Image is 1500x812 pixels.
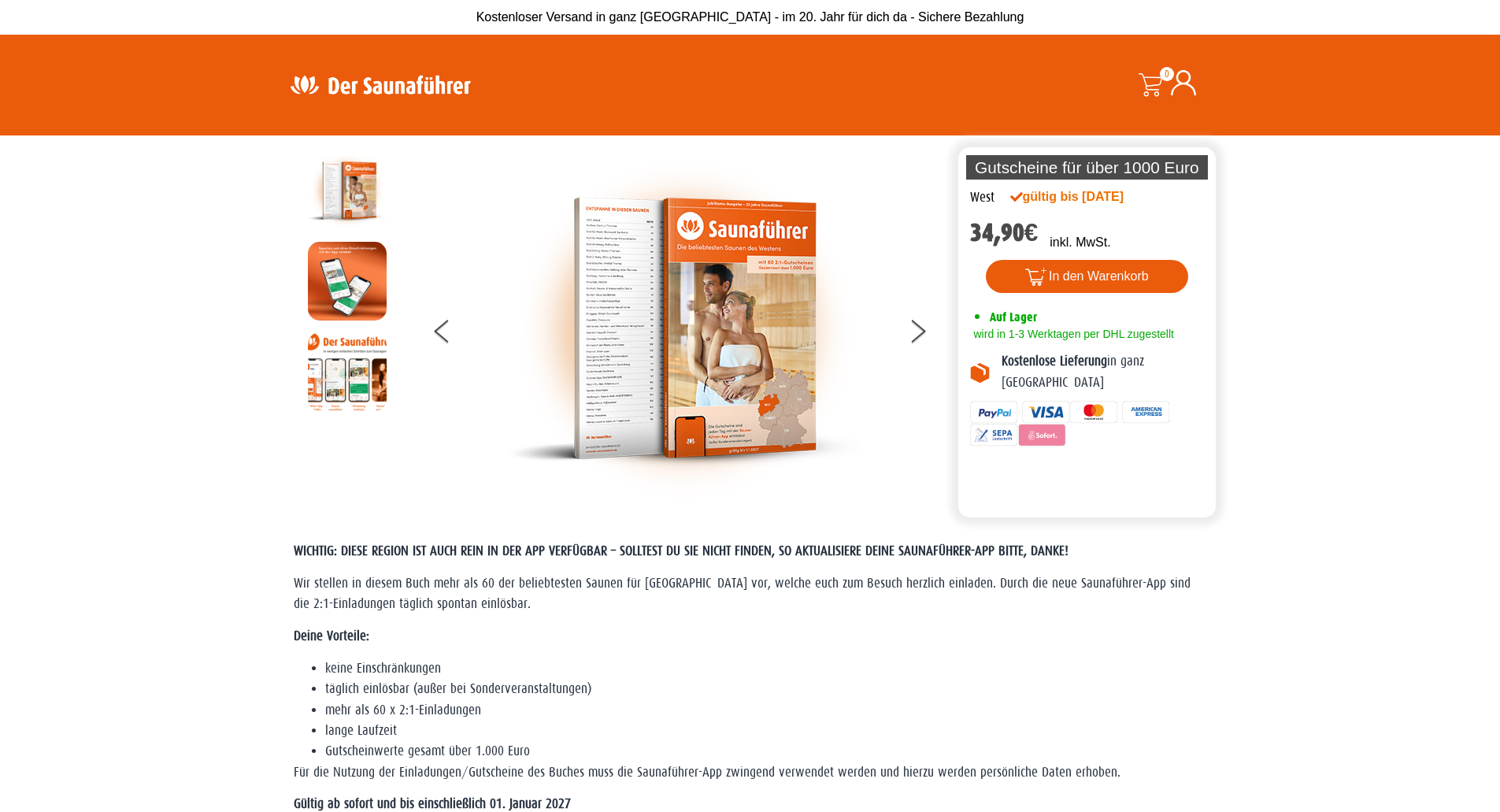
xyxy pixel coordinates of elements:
[325,700,1207,721] li: mehr als 60 x 2:1-Einladungen
[294,762,1207,783] p: Für die Nutzung der Einladungen/Gutscheine des Buches muss die Saunaführer-App zwingend verwendet...
[1010,187,1158,206] div: gültig bis [DATE]
[1002,354,1107,369] b: Kostenlose Lieferung
[294,543,1069,558] span: WICHTIG: DIESE REGION IST AUCH REIN IN DER APP VERFÜGBAR – SOLLTEST DU SIE NICHT FINDEN, SO AKTUA...
[476,10,1024,24] span: Kostenloser Versand in ganz [GEOGRAPHIC_DATA] - im 20. Jahr für dich da - Sichere Bezahlung
[308,242,387,321] img: MOCKUP-iPhone_regional
[325,721,1207,741] li: lange Laufzeit
[325,679,1207,699] li: täglich einlösbar (außer bei Sonderveranstaltungen)
[325,658,1207,679] li: keine Einschränkungen
[308,332,387,411] img: Anleitung7tn
[970,187,994,208] div: West
[1024,218,1039,247] span: €
[986,260,1188,293] button: In den Warenkorb
[294,628,369,643] strong: Deine Vorteile:
[325,741,1207,762] li: Gutscheinwerte gesamt über 1.000 Euro
[1050,233,1110,252] p: inkl. MwSt.
[308,151,387,230] img: der-saunafuehrer-2025-west
[294,796,571,811] strong: Gültig ab sofort und bis einschließlich 01. Januar 2027
[966,155,1209,180] p: Gutscheine für über 1000 Euro
[294,576,1191,611] span: Wir stellen in diesem Buch mehr als 60 der beliebtesten Saunen für [GEOGRAPHIC_DATA] vor, welche ...
[970,218,1039,247] bdi: 34,90
[1002,351,1205,393] p: in ganz [GEOGRAPHIC_DATA]
[970,328,1174,340] span: wird in 1-3 Werktagen per DHL zugestellt
[990,310,1037,324] span: Auf Lager
[1160,67,1174,81] span: 0
[508,151,862,506] img: der-saunafuehrer-2025-west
